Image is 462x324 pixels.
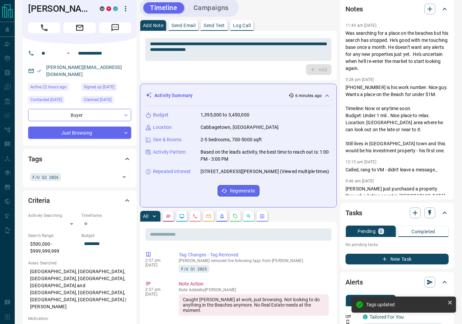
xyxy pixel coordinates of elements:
[201,149,331,163] p: Based on the lead's activity, the best time to reach out is: 1:00 PM - 3:00 PM
[30,84,67,90] span: Active 22 hours ago
[358,229,376,234] p: Pending
[201,111,249,118] p: 1,395,000 to 3,450,000
[179,258,329,263] p: [PERSON_NAME] removed the following tags from [PERSON_NAME]
[179,214,184,219] svg: Lead Browsing Activity
[106,6,111,11] div: property.ca
[179,288,329,292] p: Note Added by [PERSON_NAME]
[201,136,262,143] p: 2-5 bedrooms, 700-5000 sqft
[145,263,169,267] p: [DATE]
[81,213,131,219] p: Timeframe:
[28,83,78,93] div: Tue Aug 12 2025
[345,179,374,183] p: 9:46 am [DATE]
[246,214,251,219] svg: Opportunities
[28,22,60,33] span: Call
[187,2,235,13] button: Campaigns
[366,302,445,307] div: Tags updated
[81,83,131,93] div: Fri Nov 16 2018
[28,213,78,219] p: Actively Searching:
[345,254,449,264] button: New Task
[345,277,363,288] h2: Alerts
[345,185,449,221] p: [PERSON_NAME] just purchased a property through a listing agent in [GEOGRAPHIC_DATA]. He'll want ...
[233,23,251,28] p: Log Call
[84,84,114,90] span: Signed up [DATE]
[145,292,169,297] p: [DATE]
[259,214,265,219] svg: Agent Actions
[28,3,90,14] h1: [PERSON_NAME]
[153,136,182,143] p: Size & Rooms
[32,174,59,180] span: F/U Q2 2026
[100,6,104,11] div: mrloft.ca
[153,124,172,131] p: Location
[153,149,186,156] p: Activity Pattern
[201,168,329,175] p: [STREET_ADDRESS][PERSON_NAME] (Viewed multiple times)
[192,214,198,219] svg: Calls
[143,214,148,219] p: All
[30,96,62,103] span: Contacted [DATE]
[345,77,374,82] p: 3:28 pm [DATE]
[143,23,163,28] p: Add Note
[145,287,169,292] p: 2:37 pm
[84,96,111,103] span: Claimed [DATE]
[28,266,131,312] p: [GEOGRAPHIC_DATA], [GEOGRAPHIC_DATA], [GEOGRAPHIC_DATA], [GEOGRAPHIC_DATA], [GEOGRAPHIC_DATA] and...
[166,214,171,219] svg: Notes
[28,233,78,239] p: Search Range:
[219,214,225,219] svg: Listing Alerts
[28,151,131,167] div: Tags
[81,96,131,105] div: Thu Jun 11 2020
[411,229,435,234] p: Completed
[204,23,225,28] p: Send Text
[154,92,192,99] p: Activity Summary
[28,154,42,164] h2: Tags
[345,30,449,72] p: Was searching for a place on the beaches but his search has stopped. He's good with me touching b...
[64,22,96,33] span: Email
[28,260,131,266] p: Areas Searched:
[28,239,78,257] p: $500,000 - $999,999,999
[201,124,279,131] p: Cabbagetown, [GEOGRAPHIC_DATA]
[81,233,131,239] p: Budget:
[153,168,190,175] p: Repeated Interest
[143,2,184,13] button: Timeline
[345,314,359,320] p: Off
[146,89,331,102] div: Activity Summary6 minutes ago
[113,6,118,11] div: condos.ca
[179,251,329,258] p: Tag Changes - Tag Removed
[46,65,122,77] a: [PERSON_NAME][EMAIL_ADDRESS][DOMAIN_NAME]
[206,214,211,219] svg: Emails
[295,93,322,99] p: 6 minutes ago
[345,240,449,250] p: No pending tasks
[28,96,78,105] div: Wed Nov 23 2022
[179,280,329,288] p: Note Action
[37,69,42,73] svg: Email Verified
[345,166,449,173] p: Called, rang to VM - didn't leave a message.,
[218,185,259,196] button: Regenerate
[380,229,382,234] p: 0
[28,192,131,209] div: Criteria
[153,111,168,118] p: Budget
[179,294,329,316] div: Caught [PERSON_NAME] at work, just browsing. Not looking to do anything in the Beaches anymore. N...
[345,84,449,154] p: [PHONE_NUMBER] is his work number. Nice guy. Wants a place on the Beach for under $1M. Timeline: ...
[28,316,131,322] p: Motivation:
[233,214,238,219] svg: Requests
[345,1,449,17] div: Notes
[345,205,449,221] div: Tasks
[345,274,449,290] div: Alerts
[345,4,363,14] h2: Notes
[181,265,207,272] span: F/U Q1 2025
[345,23,376,28] p: 11:43 am [DATE]
[345,208,362,218] h2: Tasks
[171,23,196,28] p: Send Email
[120,172,129,182] button: Open
[345,160,376,164] p: 12:15 pm [DATE]
[64,49,72,57] button: Open
[28,127,131,139] div: Just Browsing
[99,22,131,33] span: Message
[28,195,50,206] h2: Criteria
[145,258,169,263] p: 2:37 pm
[28,109,131,121] div: Buyer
